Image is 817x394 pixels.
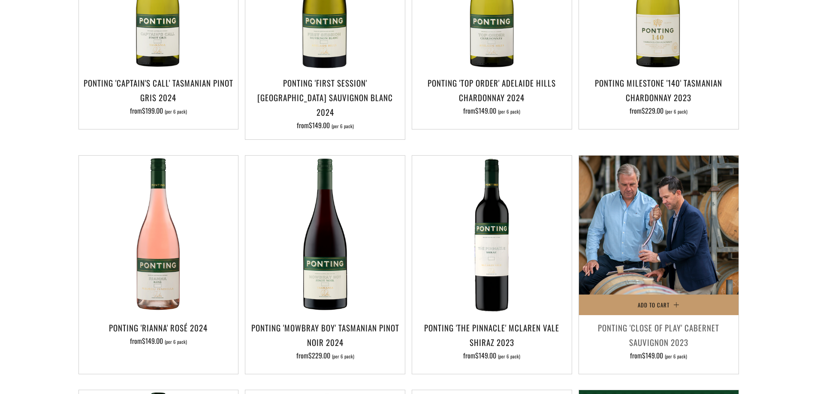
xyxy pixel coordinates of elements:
[79,75,238,118] a: Ponting 'Captain's Call' Tasmanian Pinot Gris 2024 from$199.00 (per 6 pack)
[638,301,669,309] span: Add to Cart
[498,109,520,114] span: (per 6 pack)
[83,320,234,335] h3: Ponting 'Rianna' Rosé 2024
[332,354,354,359] span: (per 6 pack)
[665,354,687,359] span: (per 6 pack)
[579,320,739,363] a: Ponting 'Close of Play' Cabernet Sauvignon 2023 from$149.00 (per 6 pack)
[463,350,520,361] span: from
[165,340,187,344] span: (per 6 pack)
[630,350,687,361] span: from
[642,350,663,361] span: $149.00
[332,124,354,129] span: (per 6 pack)
[642,105,663,116] span: $229.00
[475,350,496,361] span: $149.00
[583,320,734,349] h3: Ponting 'Close of Play' Cabernet Sauvignon 2023
[130,105,187,116] span: from
[250,320,401,349] h3: Ponting 'Mowbray Boy' Tasmanian Pinot Noir 2024
[79,320,238,363] a: Ponting 'Rianna' Rosé 2024 from$149.00 (per 6 pack)
[583,75,734,105] h3: Ponting Milestone '140' Tasmanian Chardonnay 2023
[83,75,234,105] h3: Ponting 'Captain's Call' Tasmanian Pinot Gris 2024
[412,75,572,118] a: Ponting 'Top Order' Adelaide Hills Chardonnay 2024 from$149.00 (per 6 pack)
[297,120,354,130] span: from
[142,105,163,116] span: $199.00
[142,336,163,346] span: $149.00
[416,320,567,349] h3: Ponting 'The Pinnacle' McLaren Vale Shiraz 2023
[630,105,687,116] span: from
[245,75,405,129] a: Ponting 'First Session' [GEOGRAPHIC_DATA] Sauvignon Blanc 2024 from$149.00 (per 6 pack)
[412,320,572,363] a: Ponting 'The Pinnacle' McLaren Vale Shiraz 2023 from$149.00 (per 6 pack)
[498,354,520,359] span: (per 6 pack)
[165,109,187,114] span: (per 6 pack)
[579,295,739,315] button: Add to Cart
[416,75,567,105] h3: Ponting 'Top Order' Adelaide Hills Chardonnay 2024
[309,120,330,130] span: $149.00
[245,320,405,363] a: Ponting 'Mowbray Boy' Tasmanian Pinot Noir 2024 from$229.00 (per 6 pack)
[665,109,687,114] span: (per 6 pack)
[475,105,496,116] span: $149.00
[296,350,354,361] span: from
[463,105,520,116] span: from
[250,75,401,120] h3: Ponting 'First Session' [GEOGRAPHIC_DATA] Sauvignon Blanc 2024
[130,336,187,346] span: from
[579,75,739,118] a: Ponting Milestone '140' Tasmanian Chardonnay 2023 from$229.00 (per 6 pack)
[308,350,330,361] span: $229.00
